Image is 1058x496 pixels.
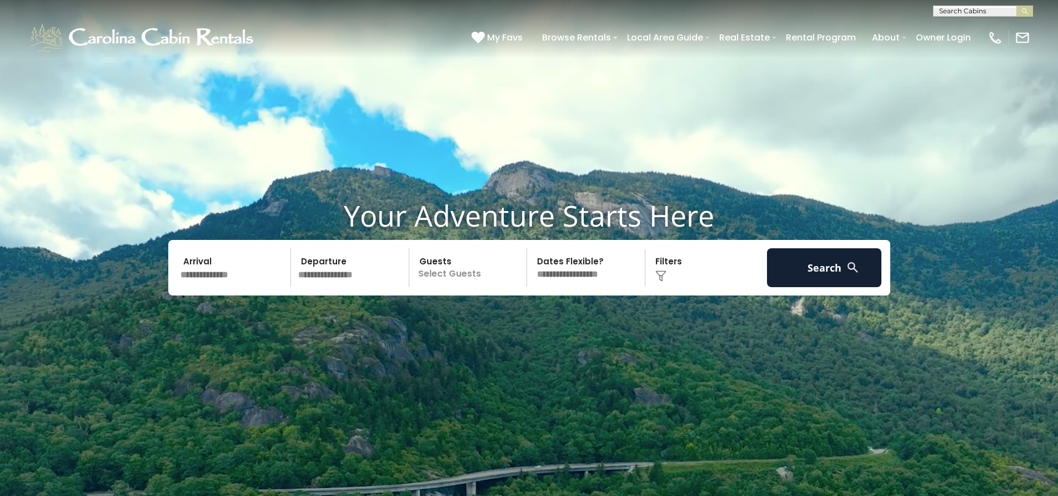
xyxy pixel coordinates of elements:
[655,270,666,282] img: filter--v1.png
[28,21,258,54] img: White-1-1-2.png
[487,31,523,44] span: My Favs
[1015,30,1030,46] img: mail-regular-white.png
[780,28,861,47] a: Rental Program
[910,28,976,47] a: Owner Login
[472,31,525,45] a: My Favs
[714,28,775,47] a: Real Estate
[866,28,905,47] a: About
[413,248,527,287] p: Select Guests
[767,248,882,287] button: Search
[846,260,860,274] img: search-regular-white.png
[621,28,709,47] a: Local Area Guide
[8,198,1050,233] h1: Your Adventure Starts Here
[987,30,1003,46] img: phone-regular-white.png
[536,28,616,47] a: Browse Rentals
